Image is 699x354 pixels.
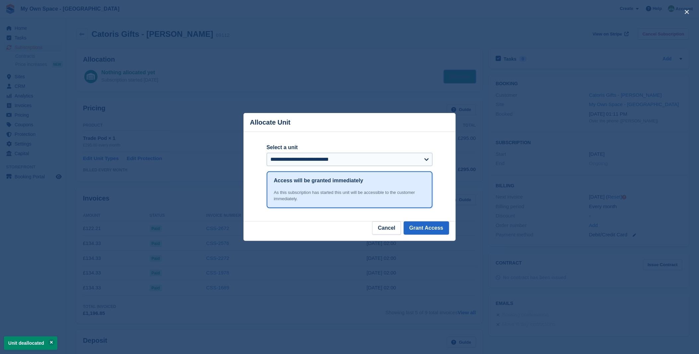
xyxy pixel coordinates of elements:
[4,336,57,350] p: Unit deallocated
[250,119,291,126] p: Allocate Unit
[274,189,425,202] div: As this subscription has started this unit will be accessible to the customer immediately.
[274,177,363,185] h1: Access will be granted immediately
[372,221,401,235] button: Cancel
[682,7,692,17] button: close
[404,221,449,235] button: Grant Access
[267,144,433,151] label: Select a unit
